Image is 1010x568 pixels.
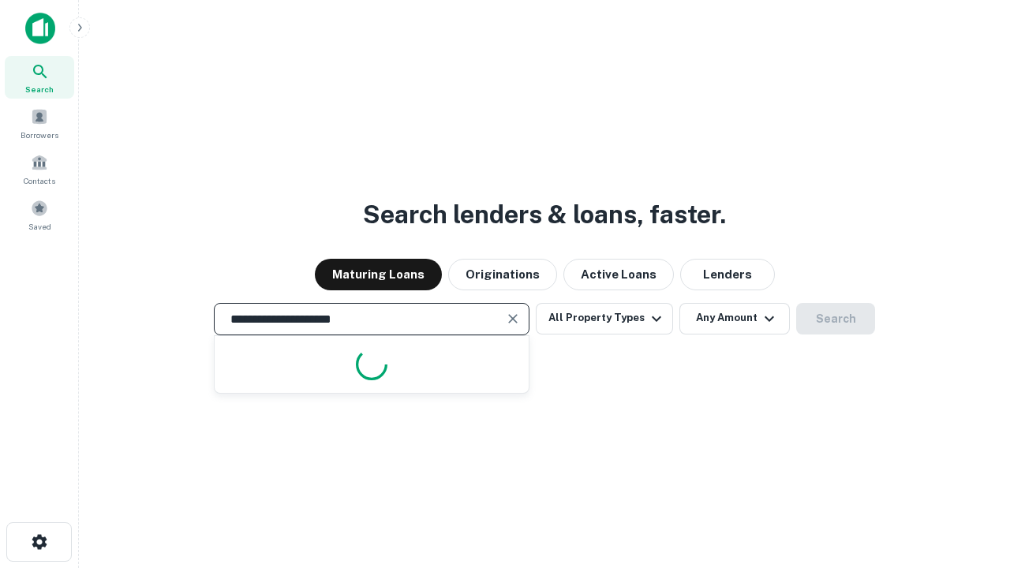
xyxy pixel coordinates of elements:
[25,83,54,95] span: Search
[24,174,55,187] span: Contacts
[5,148,74,190] a: Contacts
[5,56,74,99] a: Search
[5,193,74,236] a: Saved
[502,308,524,330] button: Clear
[21,129,58,141] span: Borrowers
[363,196,726,234] h3: Search lenders & loans, faster.
[563,259,674,290] button: Active Loans
[536,303,673,334] button: All Property Types
[28,220,51,233] span: Saved
[315,259,442,290] button: Maturing Loans
[931,442,1010,518] iframe: Chat Widget
[5,102,74,144] a: Borrowers
[680,259,775,290] button: Lenders
[679,303,790,334] button: Any Amount
[25,13,55,44] img: capitalize-icon.png
[448,259,557,290] button: Originations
